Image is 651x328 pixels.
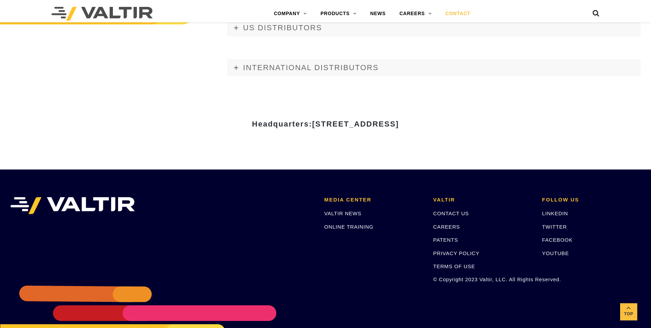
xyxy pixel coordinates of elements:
[433,210,469,216] a: CONTACT US
[433,224,460,230] a: CAREERS
[433,275,532,283] p: © Copyright 2023 Valtir, LLC. All Rights Reserved.
[433,197,532,203] h2: VALTIR
[324,197,423,203] h2: MEDIA CENTER
[439,7,477,21] a: CONTACT
[433,237,458,243] a: PATENTS
[51,7,153,21] img: Valtir
[620,303,637,320] a: Top
[542,197,641,203] h2: FOLLOW US
[393,7,439,21] a: CAREERS
[433,263,475,269] a: TERMS OF USE
[314,7,363,21] a: PRODUCTS
[542,250,569,256] a: YOUTUBE
[542,224,567,230] a: TWITTER
[243,23,322,32] span: US DISTRIBUTORS
[324,210,361,216] a: VALTIR NEWS
[324,224,373,230] a: ONLINE TRAINING
[542,237,573,243] a: FACEBOOK
[312,120,399,128] span: [STREET_ADDRESS]
[433,250,479,256] a: PRIVACY POLICY
[10,197,135,214] img: VALTIR
[243,63,379,72] span: INTERNATIONAL DISTRIBUTORS
[363,7,393,21] a: NEWS
[227,19,641,36] a: US DISTRIBUTORS
[267,7,314,21] a: COMPANY
[252,120,399,128] strong: Headquarters:
[542,210,568,216] a: LINKEDIN
[620,310,637,318] span: Top
[227,59,641,76] a: INTERNATIONAL DISTRIBUTORS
